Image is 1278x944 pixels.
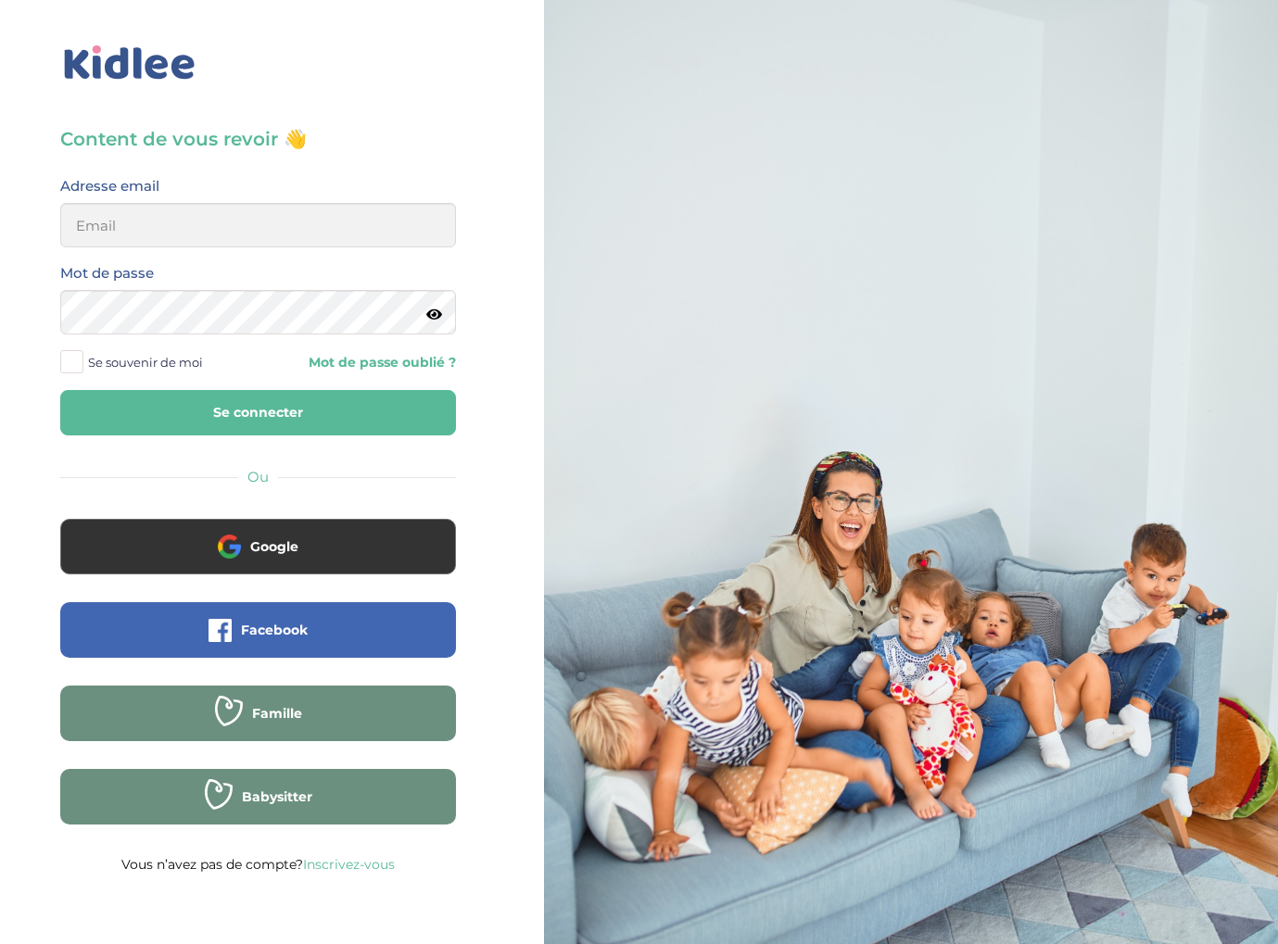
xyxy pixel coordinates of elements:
span: Facebook [241,621,308,639]
span: Famille [252,704,302,723]
img: google.png [218,535,241,558]
span: Se souvenir de moi [88,350,203,374]
button: Babysitter [60,769,456,824]
a: Babysitter [60,800,456,818]
a: Facebook [60,634,456,651]
span: Ou [247,468,269,485]
img: facebook.png [209,619,232,642]
button: Facebook [60,602,456,658]
p: Vous n’avez pas de compte? [60,852,456,876]
label: Mot de passe [60,261,154,285]
span: Google [250,537,298,556]
img: logo_kidlee_bleu [60,42,199,84]
h3: Content de vous revoir 👋 [60,126,456,152]
button: Se connecter [60,390,456,435]
a: Mot de passe oublié ? [272,354,457,371]
button: Google [60,519,456,574]
a: Inscrivez-vous [303,856,395,873]
a: Famille [60,717,456,735]
span: Babysitter [242,787,312,806]
input: Email [60,203,456,247]
button: Famille [60,686,456,741]
label: Adresse email [60,174,159,198]
a: Google [60,550,456,568]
